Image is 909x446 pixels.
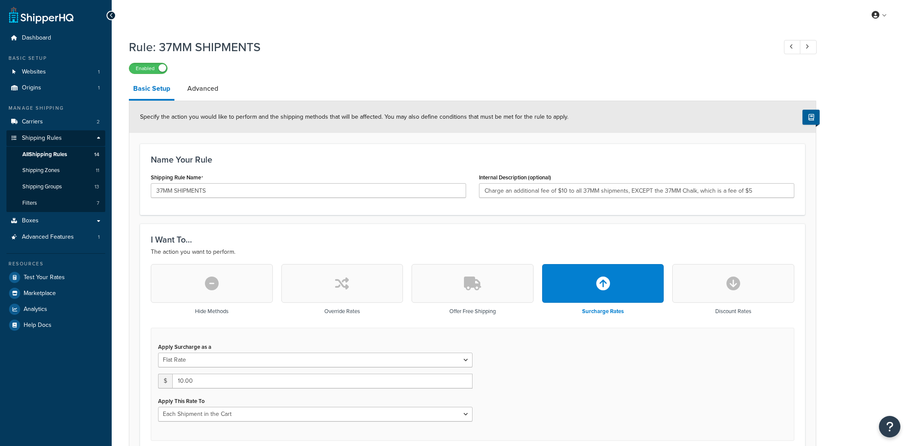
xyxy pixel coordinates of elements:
[22,118,43,126] span: Carriers
[6,114,105,130] a: Carriers2
[140,112,568,121] span: Specify the action you would like to perform and the shipping methods that will be affected. You ...
[802,110,820,125] button: Show Help Docs
[22,84,41,92] span: Origins
[6,260,105,268] div: Resources
[6,163,105,178] li: Shipping Zones
[879,416,900,437] button: Open Resource Center
[784,40,801,54] a: Previous Record
[97,200,99,207] span: 7
[800,40,817,54] a: Next Record
[195,308,229,314] h3: Hide Methods
[94,151,99,158] span: 14
[98,84,100,92] span: 1
[6,195,105,211] a: Filters7
[158,374,172,388] span: $
[449,308,496,314] h3: Offer Free Shipping
[98,68,100,76] span: 1
[151,235,794,244] h3: I Want To...
[151,155,794,164] h3: Name Your Rule
[98,234,100,241] span: 1
[6,229,105,245] a: Advanced Features1
[24,290,56,297] span: Marketplace
[22,200,37,207] span: Filters
[97,118,100,126] span: 2
[6,80,105,96] a: Origins1
[151,247,794,257] p: The action you want to perform.
[95,183,99,191] span: 13
[6,55,105,62] div: Basic Setup
[715,308,751,314] h3: Discount Rates
[6,130,105,212] li: Shipping Rules
[22,68,46,76] span: Websites
[129,39,768,55] h1: Rule: 37MM SHIPMENTS
[129,63,167,74] label: Enabled
[6,286,105,301] a: Marketplace
[6,317,105,333] a: Help Docs
[158,398,204,404] label: Apply This Rate To
[158,344,211,350] label: Apply Surcharge as a
[479,174,551,181] label: Internal Description (optional)
[6,64,105,80] li: Websites
[582,308,624,314] h3: Surcharge Rates
[6,163,105,178] a: Shipping Zones11
[183,78,223,99] a: Advanced
[22,217,39,225] span: Boxes
[22,183,62,191] span: Shipping Groups
[24,322,52,329] span: Help Docs
[324,308,360,314] h3: Override Rates
[6,114,105,130] li: Carriers
[6,229,105,245] li: Advanced Features
[6,105,105,112] div: Manage Shipping
[151,174,203,181] label: Shipping Rule Name
[6,64,105,80] a: Websites1
[6,179,105,195] a: Shipping Groups13
[22,151,67,158] span: All Shipping Rules
[22,135,62,142] span: Shipping Rules
[22,167,60,174] span: Shipping Zones
[24,306,47,313] span: Analytics
[6,179,105,195] li: Shipping Groups
[6,80,105,96] li: Origins
[6,270,105,285] a: Test Your Rates
[6,130,105,146] a: Shipping Rules
[22,34,51,42] span: Dashboard
[22,234,74,241] span: Advanced Features
[6,147,105,163] a: AllShipping Rules14
[96,167,99,174] span: 11
[6,30,105,46] a: Dashboard
[6,213,105,229] a: Boxes
[129,78,174,101] a: Basic Setup
[24,274,65,281] span: Test Your Rates
[6,301,105,317] a: Analytics
[6,195,105,211] li: Filters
